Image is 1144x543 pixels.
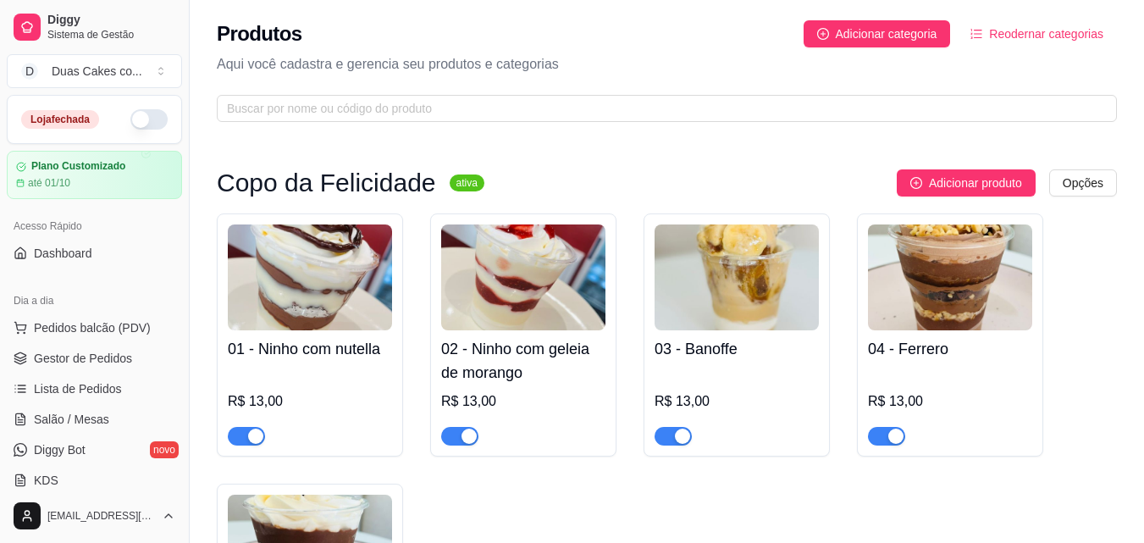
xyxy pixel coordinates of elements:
[868,391,1032,412] div: R$ 13,00
[441,337,605,385] h4: 02 - Ninho com geleia de morango
[217,54,1117,75] p: Aqui você cadastra e gerencia seu produtos e categorias
[217,20,302,47] h2: Produtos
[7,345,182,372] a: Gestor de Pedidos
[7,496,182,536] button: [EMAIL_ADDRESS][DOMAIN_NAME]
[450,175,484,191] sup: ativa
[47,509,155,523] span: [EMAIL_ADDRESS][DOMAIN_NAME]
[441,391,605,412] div: R$ 13,00
[441,224,605,330] img: product-image
[34,441,86,458] span: Diggy Bot
[868,337,1032,361] h4: 04 - Ferrero
[52,63,142,80] div: Duas Cakes co ...
[47,13,175,28] span: Diggy
[47,28,175,42] span: Sistema de Gestão
[7,314,182,341] button: Pedidos balcão (PDV)
[7,467,182,494] a: KDS
[217,173,436,193] h3: Copo da Felicidade
[228,391,392,412] div: R$ 13,00
[7,436,182,463] a: Diggy Botnovo
[989,25,1103,43] span: Reodernar categorias
[7,213,182,240] div: Acesso Rápido
[957,20,1117,47] button: Reodernar categorias
[7,375,182,402] a: Lista de Pedidos
[836,25,937,43] span: Adicionar categoria
[7,240,182,267] a: Dashboard
[7,7,182,47] a: DiggySistema de Gestão
[130,109,168,130] button: Alterar Status
[34,245,92,262] span: Dashboard
[21,63,38,80] span: D
[227,99,1093,118] input: Buscar por nome ou código do produto
[910,177,922,189] span: plus-circle
[929,174,1022,192] span: Adicionar produto
[21,110,99,129] div: Loja fechada
[31,160,125,173] article: Plano Customizado
[1063,174,1103,192] span: Opções
[817,28,829,40] span: plus-circle
[34,411,109,428] span: Salão / Mesas
[34,472,58,489] span: KDS
[28,176,70,190] article: até 01/10
[868,224,1032,330] img: product-image
[7,406,182,433] a: Salão / Mesas
[34,380,122,397] span: Lista de Pedidos
[804,20,951,47] button: Adicionar categoria
[228,224,392,330] img: product-image
[970,28,982,40] span: ordered-list
[34,350,132,367] span: Gestor de Pedidos
[7,287,182,314] div: Dia a dia
[655,391,819,412] div: R$ 13,00
[7,54,182,88] button: Select a team
[34,319,151,336] span: Pedidos balcão (PDV)
[897,169,1036,197] button: Adicionar produto
[7,151,182,199] a: Plano Customizadoaté 01/10
[655,337,819,361] h4: 03 - Banoffe
[228,337,392,361] h4: 01 - Ninho com nutella
[1049,169,1117,197] button: Opções
[655,224,819,330] img: product-image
